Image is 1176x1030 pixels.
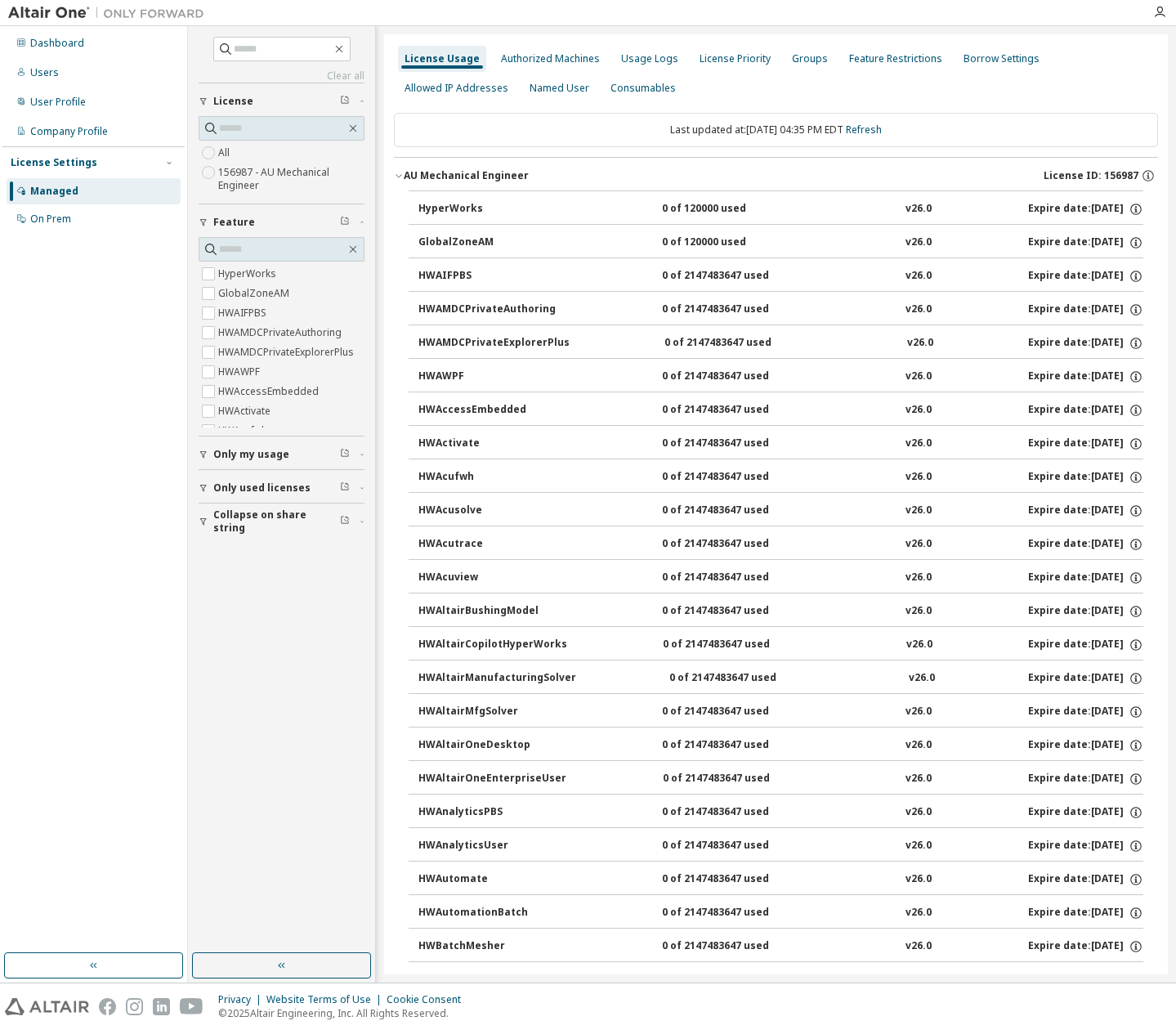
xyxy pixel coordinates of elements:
div: v26.0 [905,470,932,485]
div: HWAnalyticsUser [418,839,566,853]
button: Only my usage [199,437,364,472]
div: HWAcufwh [418,470,566,485]
div: 0 of 2147483647 used [662,939,809,954]
div: Expire date: [DATE] [1028,939,1143,954]
div: HWAMDCPrivateAuthoring [418,302,566,317]
div: 0 of 120000 used [662,235,809,250]
label: GlobalZoneAM [218,284,293,303]
button: HWAltairMfgSolver0 of 2147483647 usedv26.0Expire date:[DATE] [418,694,1143,730]
div: HWAccessEmbedded [418,403,566,418]
div: HWAutomate [418,872,566,887]
button: Collapse on share string [199,504,364,540]
div: Expire date: [DATE] [1028,537,1143,552]
div: Expire date: [DATE] [1028,872,1143,887]
div: Expire date: [DATE] [1028,973,1143,987]
div: HWAIFPBS [418,269,566,284]
label: HWActivate [218,401,274,421]
button: HWAltairManufacturingSolver0 of 2147483647 usedv26.0Expire date:[DATE] [418,661,1143,696]
div: 0 of 2147483647 used [662,571,809,585]
a: Refresh [846,123,882,137]
label: HyperWorks [218,264,279,284]
div: Expire date: [DATE] [1028,906,1143,920]
div: HWAltairBushingModel [418,604,566,619]
label: HWAIFPBS [218,303,270,323]
button: HWAcusolve0 of 2147483647 usedv26.0Expire date:[DATE] [418,493,1143,529]
div: Expire date: [DATE] [1028,738,1143,753]
div: v26.0 [905,269,932,284]
label: HWAcufwh [218,421,271,441]
button: License [199,83,364,119]
div: Last updated at: [DATE] 04:35 PM EDT [394,113,1158,147]
div: v26.0 [909,671,935,686]
button: AU Mechanical EngineerLicense ID: 156987 [394,158,1158,194]
p: © 2025 Altair Engineering, Inc. All Rights Reserved. [218,1006,471,1020]
div: Expire date: [DATE] [1028,604,1143,619]
div: HWAWPF [418,369,566,384]
div: Cookie Consent [387,993,471,1006]
div: 0 of 2147483647 used [662,973,809,987]
button: Feature [199,204,364,240]
button: HWAMDCPrivateExplorerPlus0 of 2147483647 usedv26.0Expire date:[DATE] [418,325,1143,361]
label: 156987 - AU Mechanical Engineer [218,163,364,195]
a: Clear all [199,69,364,83]
div: v26.0 [905,738,932,753]
button: HWAutomate0 of 2147483647 usedv26.0Expire date:[DATE] [418,862,1143,898]
div: GlobalZoneAM [418,235,566,250]
button: HWAcufwh0 of 2147483647 usedv26.0Expire date:[DATE] [418,459,1143,495]
button: HWBatchMesher0 of 2147483647 usedv26.0Expire date:[DATE] [418,929,1143,965]
span: Clear filter [340,216,350,229]
button: Only used licenses [199,470,364,506]
div: 0 of 2147483647 used [662,805,809,820]
div: On Prem [30,213,71,226]
div: Dashboard [30,37,84,50]
div: v26.0 [905,202,932,217]
div: 0 of 2147483647 used [662,269,809,284]
label: HWAccessEmbedded [218,382,322,401]
div: v26.0 [905,437,932,451]
div: HWAltairOneEnterpriseUser [418,772,566,786]
img: youtube.svg [180,998,203,1015]
div: 0 of 2147483647 used [662,872,809,887]
div: v26.0 [906,638,932,652]
div: 0 of 120000 used [662,202,809,217]
div: v26.0 [907,336,933,351]
img: Altair One [8,5,212,21]
span: Only used licenses [213,481,311,495]
div: v26.0 [905,369,932,384]
div: 0 of 2147483647 used [663,772,810,786]
div: Website Terms of Use [266,993,387,1006]
button: HWAccessEmbedded0 of 2147483647 usedv26.0Expire date:[DATE] [418,392,1143,428]
span: Collapse on share string [213,508,340,535]
div: Expire date: [DATE] [1028,470,1143,485]
div: Expire date: [DATE] [1028,571,1143,585]
div: Users [30,66,59,79]
div: HWAltairCopilotHyperWorks [418,638,567,652]
span: Only my usage [213,448,289,461]
img: facebook.svg [99,998,116,1015]
div: Allowed IP Addresses [405,82,508,95]
div: Borrow Settings [964,52,1040,65]
label: HWAMDCPrivateAuthoring [218,323,345,343]
div: Expire date: [DATE] [1028,839,1143,853]
div: Company Profile [30,125,108,138]
button: HWBatchUtilities0 of 2147483647 usedv26.0Expire date:[DATE] [418,962,1143,998]
div: v26.0 [905,906,932,920]
div: Expire date: [DATE] [1028,504,1143,518]
button: HWAIFPBS0 of 2147483647 usedv26.0Expire date:[DATE] [418,258,1143,294]
div: 0 of 2147483647 used [662,470,809,485]
div: HWAMDCPrivateExplorerPlus [418,336,570,351]
div: v26.0 [905,839,932,853]
div: 0 of 2147483647 used [662,403,809,418]
div: 0 of 2147483647 used [662,504,809,518]
div: HWAnalyticsPBS [418,805,566,820]
div: Expire date: [DATE] [1028,403,1143,418]
div: HWAcuview [418,571,566,585]
div: Managed [30,185,78,198]
img: altair_logo.svg [5,998,89,1015]
div: HWAltairManufacturingSolver [418,671,576,686]
div: 0 of 2147483647 used [663,638,810,652]
div: 0 of 2147483647 used [662,906,809,920]
div: v26.0 [905,772,932,786]
div: v26.0 [905,604,932,619]
span: Feature [213,216,255,229]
